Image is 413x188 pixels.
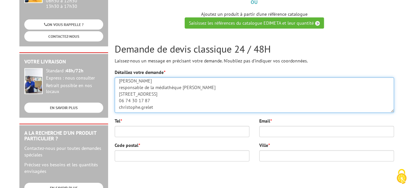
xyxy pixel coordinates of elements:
button: Cookies (fenêtre modale) [390,166,413,188]
p: Contactez-nous pour toutes demandes spéciales [24,145,103,158]
h2: A la recherche d'un produit particulier ? [24,130,103,142]
a: ON VOUS RAPPELLE ? [24,19,103,30]
p: Ajoutez un produit à partir d'une référence catalogue [115,11,394,29]
div: Laissez-nous un message en précisant votre demande. N'oubliez pas d'indiquer vos coordonnées. [115,43,394,64]
img: Cookies (fenêtre modale) [393,168,410,185]
strong: 48h/72h [66,68,83,74]
img: angle-right.png [315,21,320,26]
p: Précisez vos besoins et les quantités envisagées [24,161,103,175]
label: Ville [259,142,270,149]
a: CONTACTEZ-NOUS [24,31,103,41]
div: Retrait possible en nos locaux [46,83,103,95]
a: Saisissez les références du catalogue EDIMETA et leur quantité [185,17,324,29]
label: Email [259,118,272,124]
h2: Demande de devis classique 24 / 48H [115,43,394,54]
div: Express : nous consulter [46,75,103,81]
div: Standard : [46,68,103,74]
img: widget-livraison.jpg [24,68,43,94]
a: EN SAVOIR PLUS [24,103,103,113]
h2: Votre livraison [24,59,103,65]
label: Code postal [115,142,140,149]
label: Détaillez votre demande [115,69,165,76]
label: Tel [115,118,122,124]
